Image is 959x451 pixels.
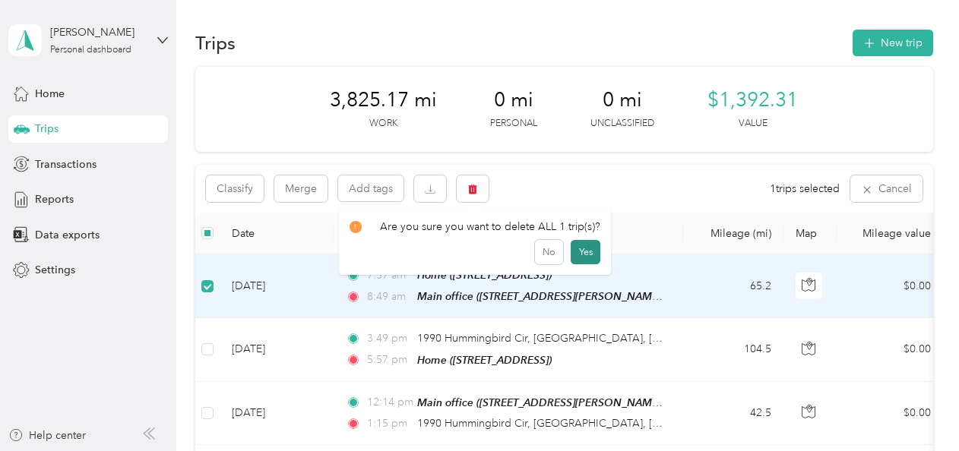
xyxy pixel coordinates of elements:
[417,332,758,345] span: 1990 Hummingbird Cir, [GEOGRAPHIC_DATA], [GEOGRAPHIC_DATA]
[367,330,410,347] span: 3:49 pm
[334,213,683,254] th: Locations
[50,24,145,40] div: [PERSON_NAME]
[274,175,328,202] button: Merge
[603,88,642,112] span: 0 mi
[350,219,601,235] div: Are you sure you want to delete ALL 1 trip(s)?
[683,382,783,445] td: 42.5
[367,394,410,411] span: 12:14 pm
[683,254,783,318] td: 65.2
[490,117,537,131] p: Personal
[220,254,334,318] td: [DATE]
[35,156,97,172] span: Transactions
[220,213,334,254] th: Date
[417,354,552,366] span: Home ([STREET_ADDRESS])
[35,262,75,278] span: Settings
[35,86,65,102] span: Home
[783,213,837,254] th: Map
[417,417,758,430] span: 1990 Hummingbird Cir, [GEOGRAPHIC_DATA], [GEOGRAPHIC_DATA]
[850,175,923,202] button: Cancel
[417,396,750,409] span: Main office ([STREET_ADDRESS][PERSON_NAME][PERSON_NAME])
[369,117,397,131] p: Work
[35,227,100,243] span: Data exports
[50,46,131,55] div: Personal dashboard
[571,240,600,264] button: Yes
[535,240,563,264] button: No
[853,30,933,56] button: New trip
[739,117,768,131] p: Value
[220,382,334,445] td: [DATE]
[220,318,334,381] td: [DATE]
[367,267,410,284] span: 7:37 am
[367,352,410,368] span: 5:57 pm
[8,427,86,443] button: Help center
[367,415,410,432] span: 1:15 pm
[35,121,59,137] span: Trips
[837,318,943,381] td: $0.00
[837,254,943,318] td: $0.00
[770,181,840,197] span: 1 trips selected
[590,117,654,131] p: Unclassified
[494,88,533,112] span: 0 mi
[707,88,798,112] span: $1,392.31
[874,366,959,451] iframe: Everlance-gr Chat Button Frame
[195,35,236,51] h1: Trips
[35,191,74,207] span: Reports
[683,213,783,254] th: Mileage (mi)
[417,269,552,281] span: Home ([STREET_ADDRESS])
[837,382,943,445] td: $0.00
[330,88,437,112] span: 3,825.17 mi
[837,213,943,254] th: Mileage value
[206,175,264,202] button: Classify
[338,175,404,201] button: Add tags
[683,318,783,381] td: 104.5
[417,290,750,303] span: Main office ([STREET_ADDRESS][PERSON_NAME][PERSON_NAME])
[367,289,410,305] span: 8:49 am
